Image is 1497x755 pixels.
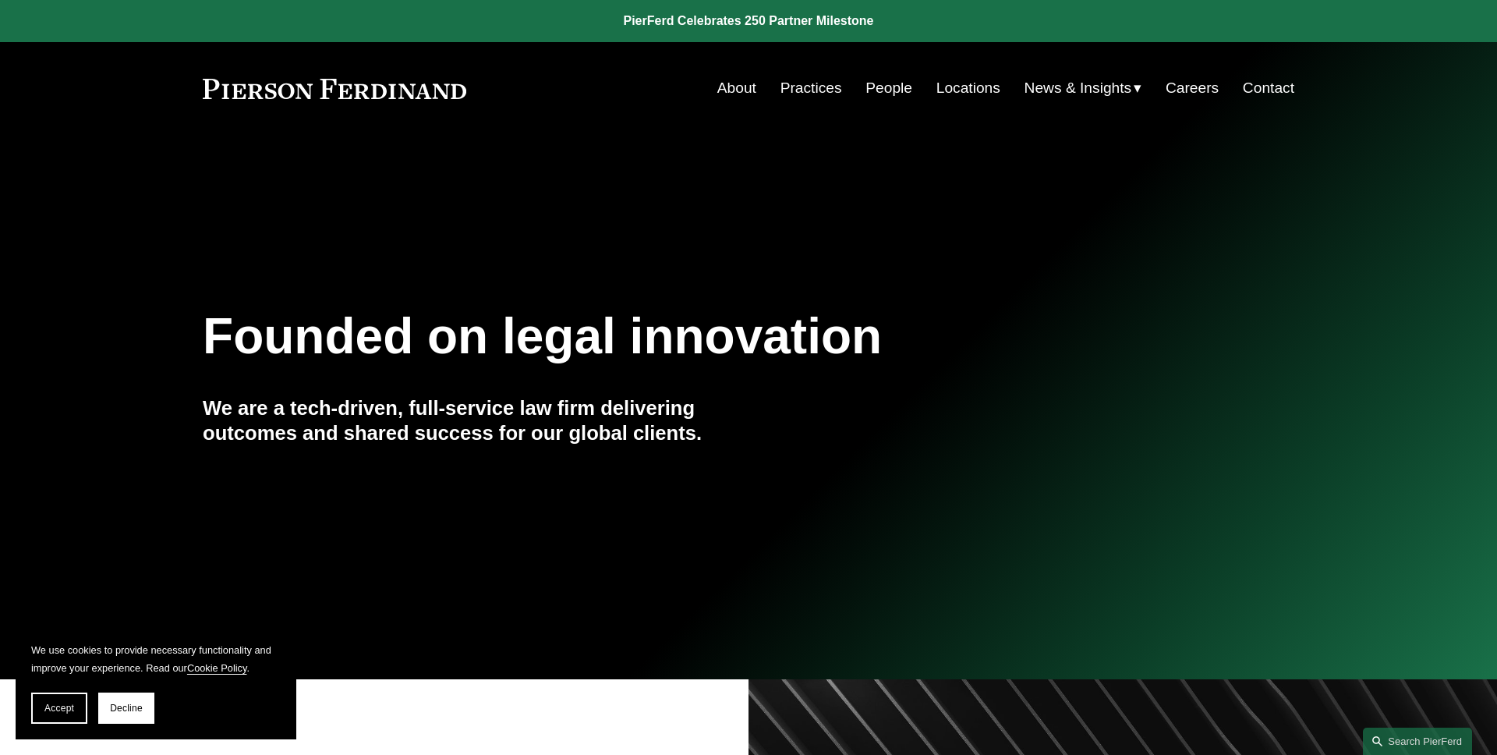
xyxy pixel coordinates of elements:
[187,662,247,674] a: Cookie Policy
[31,641,281,677] p: We use cookies to provide necessary functionality and improve your experience. Read our .
[1243,73,1294,103] a: Contact
[780,73,842,103] a: Practices
[16,626,296,739] section: Cookie banner
[31,693,87,724] button: Accept
[1025,73,1142,103] a: folder dropdown
[203,308,1113,365] h1: Founded on legal innovation
[98,693,154,724] button: Decline
[203,395,748,446] h4: We are a tech-driven, full-service law firm delivering outcomes and shared success for our global...
[1166,73,1219,103] a: Careers
[936,73,1000,103] a: Locations
[1025,75,1132,102] span: News & Insights
[1363,728,1472,755] a: Search this site
[717,73,756,103] a: About
[44,703,74,714] span: Accept
[865,73,912,103] a: People
[110,703,143,714] span: Decline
